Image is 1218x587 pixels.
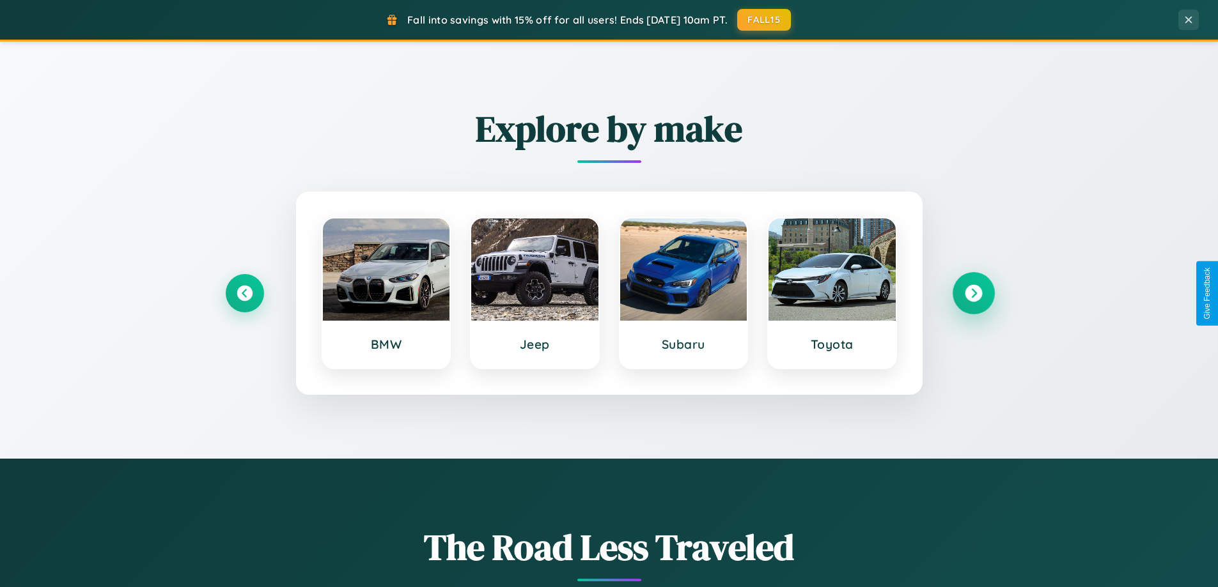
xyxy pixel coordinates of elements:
[484,337,586,352] h3: Jeep
[226,104,993,153] h2: Explore by make
[737,9,791,31] button: FALL15
[226,522,993,572] h1: The Road Less Traveled
[781,337,883,352] h3: Toyota
[336,337,437,352] h3: BMW
[1203,268,1212,319] div: Give Feedback
[407,13,728,26] span: Fall into savings with 15% off for all users! Ends [DATE] 10am PT.
[633,337,735,352] h3: Subaru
